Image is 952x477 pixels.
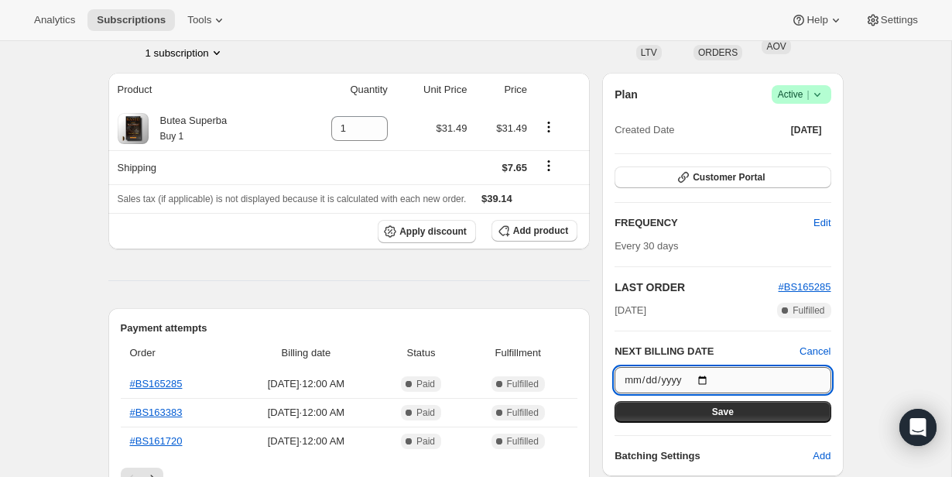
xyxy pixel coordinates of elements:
span: Billing date [238,345,375,361]
span: Customer Portal [693,171,765,184]
span: Fulfilled [793,304,824,317]
th: Price [471,73,532,107]
span: Analytics [34,14,75,26]
button: Product actions [536,118,561,136]
a: #BS165285 [130,378,183,389]
button: Settings [856,9,927,31]
span: Help [806,14,827,26]
h2: Payment attempts [121,321,578,336]
h6: Batching Settings [615,448,813,464]
span: [DATE] [791,124,822,136]
button: Subscriptions [87,9,175,31]
a: #BS161720 [130,435,183,447]
span: Add product [513,225,568,237]
button: Edit [804,211,840,235]
span: Tools [187,14,211,26]
h2: FREQUENCY [615,215,813,231]
span: Save [712,406,734,418]
span: $7.65 [502,162,528,173]
span: $31.49 [496,122,527,134]
span: [DATE] · 12:00 AM [238,405,375,420]
button: Apply discount [378,220,476,243]
span: Apply discount [399,225,467,238]
span: [DATE] [615,303,646,318]
span: Fulfilled [507,435,539,448]
button: Help [782,9,852,31]
button: Analytics [25,9,84,31]
span: LTV [641,47,657,58]
a: #BS165285 [779,281,831,293]
th: Product [108,73,294,107]
button: Shipping actions [536,157,561,174]
span: Add [813,448,830,464]
h2: Plan [615,87,638,102]
button: [DATE] [782,119,831,141]
img: product img [118,113,149,144]
button: Add [803,444,840,468]
button: Product actions [146,45,224,60]
span: Edit [813,215,830,231]
th: Shipping [108,150,294,184]
span: Paid [416,407,435,419]
span: Paid [416,378,435,390]
th: Unit Price [392,73,472,107]
span: [DATE] · 12:00 AM [238,434,375,449]
span: ORDERS [698,47,738,58]
th: Order [121,336,234,370]
span: Sales tax (if applicable) is not displayed because it is calculated with each new order. [118,194,467,204]
div: Butea Superba [149,113,228,144]
button: Tools [178,9,236,31]
span: $31.49 [437,122,467,134]
span: Subscriptions [97,14,166,26]
span: Every 30 days [615,240,678,252]
button: Add product [491,220,577,242]
span: Fulfilled [507,378,539,390]
span: Fulfillment [467,345,568,361]
span: Active [778,87,825,102]
span: [DATE] · 12:00 AM [238,376,375,392]
button: Save [615,401,830,423]
button: Cancel [800,344,830,359]
button: #BS165285 [779,280,831,295]
th: Quantity [293,73,392,107]
h2: LAST ORDER [615,280,778,295]
span: Created Date [615,122,674,138]
span: Fulfilled [507,407,539,419]
span: $39.14 [481,193,512,204]
button: Customer Portal [615,166,830,188]
div: Open Intercom Messenger [899,409,937,446]
span: Settings [881,14,918,26]
span: Paid [416,435,435,448]
a: #BS163383 [130,407,183,418]
h2: NEXT BILLING DATE [615,344,800,359]
span: | [806,88,809,101]
small: Buy 1 [160,131,184,142]
span: AOV [766,41,786,52]
span: Status [384,345,458,361]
